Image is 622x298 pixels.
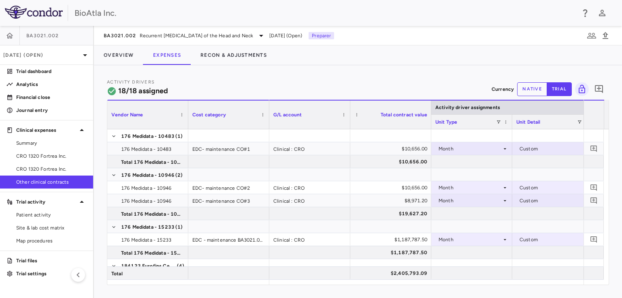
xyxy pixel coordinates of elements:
span: Activity Drivers [107,79,155,85]
div: Clinical : CRO [269,181,350,194]
svg: Add comment [590,145,598,152]
div: Month [439,142,502,155]
div: $19,627.20 [358,207,427,220]
div: $1,187,787.50 [358,233,427,246]
span: Total 176 Medidata - 10483 [121,156,183,169]
div: $1,187,787.50 [358,246,427,259]
button: Add comment [588,143,599,154]
svg: Add comment [590,197,598,204]
span: CRO 1320 Fortrea Inc. [16,152,87,160]
span: 176 Medidata - 10946 [121,182,171,195]
p: Analytics [16,81,87,88]
div: EDC- maintenance CO#3 [188,194,269,207]
span: BA3021.002 [104,32,136,39]
div: $8,971.20 [358,194,427,207]
span: G/L account [273,112,302,118]
span: (1) [175,221,183,234]
span: Patient activity [16,211,87,219]
span: Other clinical contracts [16,178,87,186]
span: Unit Type [435,119,457,125]
div: $10,656.00 [358,181,427,194]
p: Journal entry [16,107,87,114]
span: CRO 1320 Fortrea Inc. [16,165,87,173]
span: Cost category [192,112,226,118]
div: EDC- maintenance CO#1 [188,142,269,155]
div: $10,656.00 [358,155,427,168]
span: [DATE] (Open) [269,32,302,39]
div: Custom [520,142,583,155]
button: trial [547,82,572,96]
div: Custom [520,194,583,207]
button: Overview [94,45,143,65]
span: 176 Medidata - 10483 [121,143,171,156]
span: 176 Medidata - 15233 [121,234,171,247]
span: 176 Medidata - 10946 [121,169,175,182]
span: Vendor Name [111,112,143,118]
svg: Add comment [590,236,598,243]
span: (2) [175,169,183,182]
p: Trial dashboard [16,68,87,75]
button: Expenses [143,45,191,65]
div: Month [439,233,502,246]
button: Add comment [592,82,606,96]
p: Financial close [16,94,87,101]
button: Add comment [588,195,599,206]
p: Trial activity [16,198,77,206]
button: native [517,82,547,96]
span: 176 Medidata - 15233 [121,221,175,234]
div: EDC- maintenance CO#2 [188,181,269,194]
p: Trial files [16,257,87,264]
p: [DATE] (Open) [3,51,80,59]
p: Preparer [309,32,334,39]
span: Recurrent [MEDICAL_DATA] of the Head and Neck [140,32,253,39]
span: Site & lab cost matrix [16,224,87,232]
div: Clinical : CRO [269,233,350,246]
span: Total 176 Medidata - 15233 [121,247,183,259]
img: logo-full-SnFGN8VE.png [5,6,63,19]
span: Total contract value [381,112,427,118]
span: Summary [16,139,87,147]
span: (1) [175,130,183,143]
button: Add comment [588,234,599,245]
span: Map procedures [16,237,87,244]
p: Currency [492,86,514,93]
span: BA3021.002 [26,32,59,39]
div: Custom [520,233,583,246]
div: BioAtla Inc. [75,7,575,19]
div: $2,405,793.09 [358,267,427,280]
span: (4) [177,259,184,272]
h6: 18/18 assigned [118,86,168,96]
div: Month [439,194,502,207]
span: 176 Medidata - 10483 [121,130,175,143]
span: Activity driver assignments [435,105,500,110]
div: $10,656.00 [358,142,427,155]
span: Unit Detail [516,119,541,125]
p: Trial settings [16,270,87,277]
span: Lock grid [572,82,589,96]
span: 176 Medidata - 10946 [121,195,171,208]
div: EDC - maintenance BA3021.003 [188,233,269,246]
span: Total 176 Medidata - 10946 [121,208,183,221]
button: Add comment [588,182,599,193]
svg: Add comment [590,184,598,191]
p: Clinical expenses [16,126,77,134]
span: Total [111,267,123,280]
div: Month [439,181,502,194]
button: Recon & Adjustments [191,45,277,65]
span: 184123 Eurofins Central Laboratory, LLC - 10472 [121,259,176,272]
svg: Add comment [594,84,604,94]
div: Custom [520,181,583,194]
div: Clinical : CRO [269,194,350,207]
div: Clinical : CRO [269,142,350,155]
